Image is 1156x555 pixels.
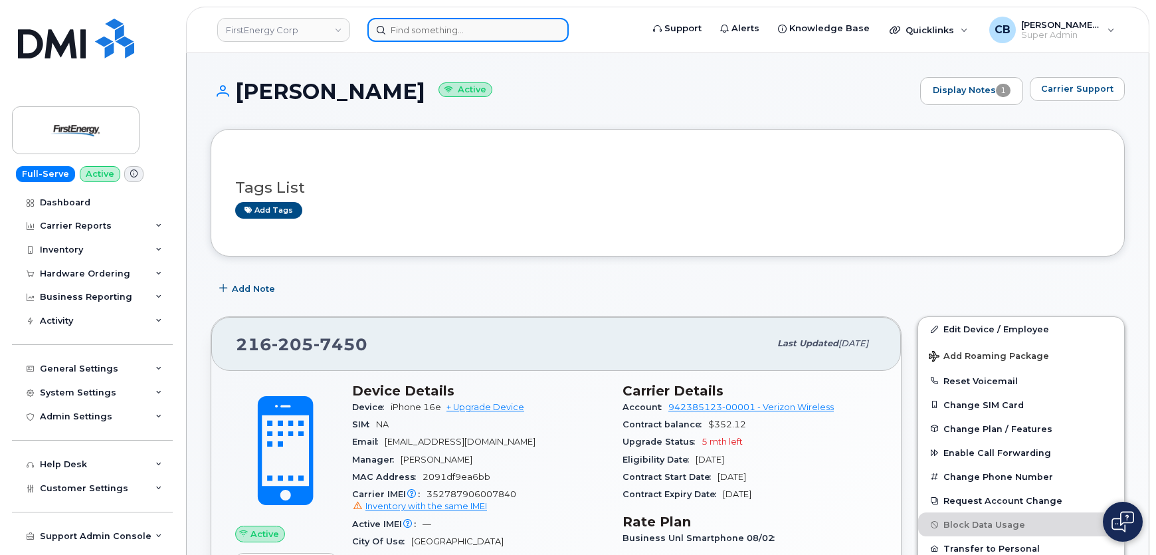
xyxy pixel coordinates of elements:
[352,519,423,529] span: Active IMEI
[623,514,877,530] h3: Rate Plan
[920,77,1023,105] a: Display Notes1
[352,437,385,447] span: Email
[423,472,490,482] span: 2091df9ea6bb
[411,536,504,546] span: [GEOGRAPHIC_DATA]
[446,402,524,412] a: + Upgrade Device
[250,528,279,540] span: Active
[376,419,389,429] span: NA
[352,383,607,399] h3: Device Details
[352,419,376,429] span: SIM
[918,441,1124,465] button: Enable Call Forwarding
[211,80,914,103] h1: [PERSON_NAME]
[918,512,1124,536] button: Block Data Usage
[1030,77,1125,101] button: Carrier Support
[352,489,427,499] span: Carrier IMEI
[623,533,781,543] span: Business Unl Smartphone 08/02
[352,489,607,513] span: 352787906007840
[623,402,668,412] span: Account
[423,519,431,529] span: —
[438,82,492,98] small: Active
[352,472,423,482] span: MAC Address
[314,334,367,354] span: 7450
[943,448,1051,458] span: Enable Call Forwarding
[918,465,1124,489] button: Change Phone Number
[943,423,1052,433] span: Change Plan / Features
[365,501,487,511] span: Inventory with the same IMEI
[1041,82,1113,95] span: Carrier Support
[918,393,1124,417] button: Change SIM Card
[236,334,367,354] span: 216
[272,334,314,354] span: 205
[623,472,718,482] span: Contract Start Date
[391,402,441,412] span: iPhone 16e
[623,419,708,429] span: Contract balance
[777,338,838,348] span: Last updated
[918,317,1124,341] a: Edit Device / Employee
[723,489,751,499] span: [DATE]
[929,351,1049,364] span: Add Roaming Package
[696,455,724,465] span: [DATE]
[918,342,1124,369] button: Add Roaming Package
[352,455,401,465] span: Manager
[211,277,286,300] button: Add Note
[838,338,868,348] span: [DATE]
[918,417,1124,441] button: Change Plan / Features
[352,501,487,511] a: Inventory with the same IMEI
[1111,511,1134,532] img: Open chat
[623,489,723,499] span: Contract Expiry Date
[623,383,877,399] h3: Carrier Details
[232,282,275,295] span: Add Note
[918,369,1124,393] button: Reset Voicemail
[668,402,834,412] a: 942385123-00001 - Verizon Wireless
[702,437,743,447] span: 5 mth left
[352,402,391,412] span: Device
[918,489,1124,512] button: Request Account Change
[352,536,411,546] span: City Of Use
[718,472,746,482] span: [DATE]
[996,84,1011,97] span: 1
[235,179,1100,196] h3: Tags List
[623,437,702,447] span: Upgrade Status
[235,202,302,219] a: Add tags
[401,455,472,465] span: [PERSON_NAME]
[385,437,535,447] span: [EMAIL_ADDRESS][DOMAIN_NAME]
[708,419,746,429] span: $352.12
[623,455,696,465] span: Eligibility Date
